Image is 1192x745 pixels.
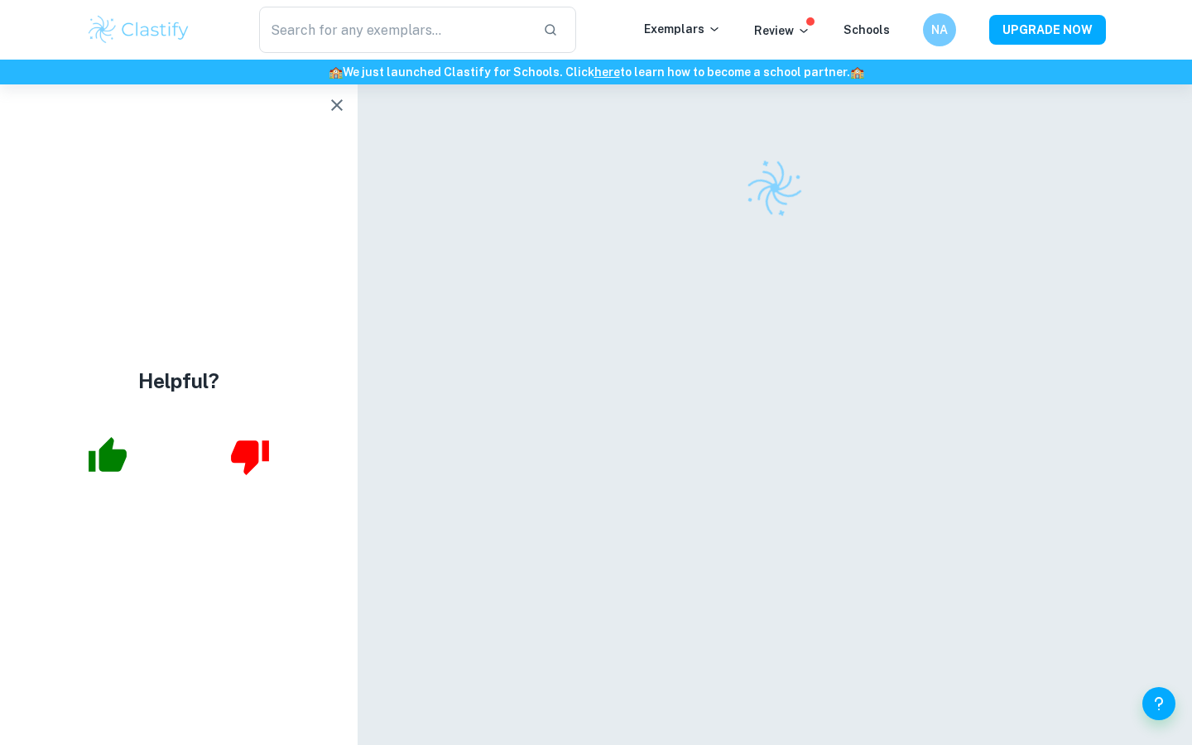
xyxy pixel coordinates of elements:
a: here [594,65,620,79]
span: 🏫 [329,65,343,79]
button: Help and Feedback [1142,687,1175,720]
a: Schools [844,23,890,36]
input: Search for any exemplars... [259,7,530,53]
p: Review [754,22,810,40]
h6: We just launched Clastify for Schools. Click to learn how to become a school partner. [3,63,1189,81]
span: 🏫 [850,65,864,79]
p: Exemplars [644,20,721,38]
button: UPGRADE NOW [989,15,1106,45]
h6: NA [930,21,949,39]
button: NA [923,13,956,46]
img: Clastify logo [737,150,813,226]
h4: Helpful? [138,366,219,396]
img: Clastify logo [86,13,191,46]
